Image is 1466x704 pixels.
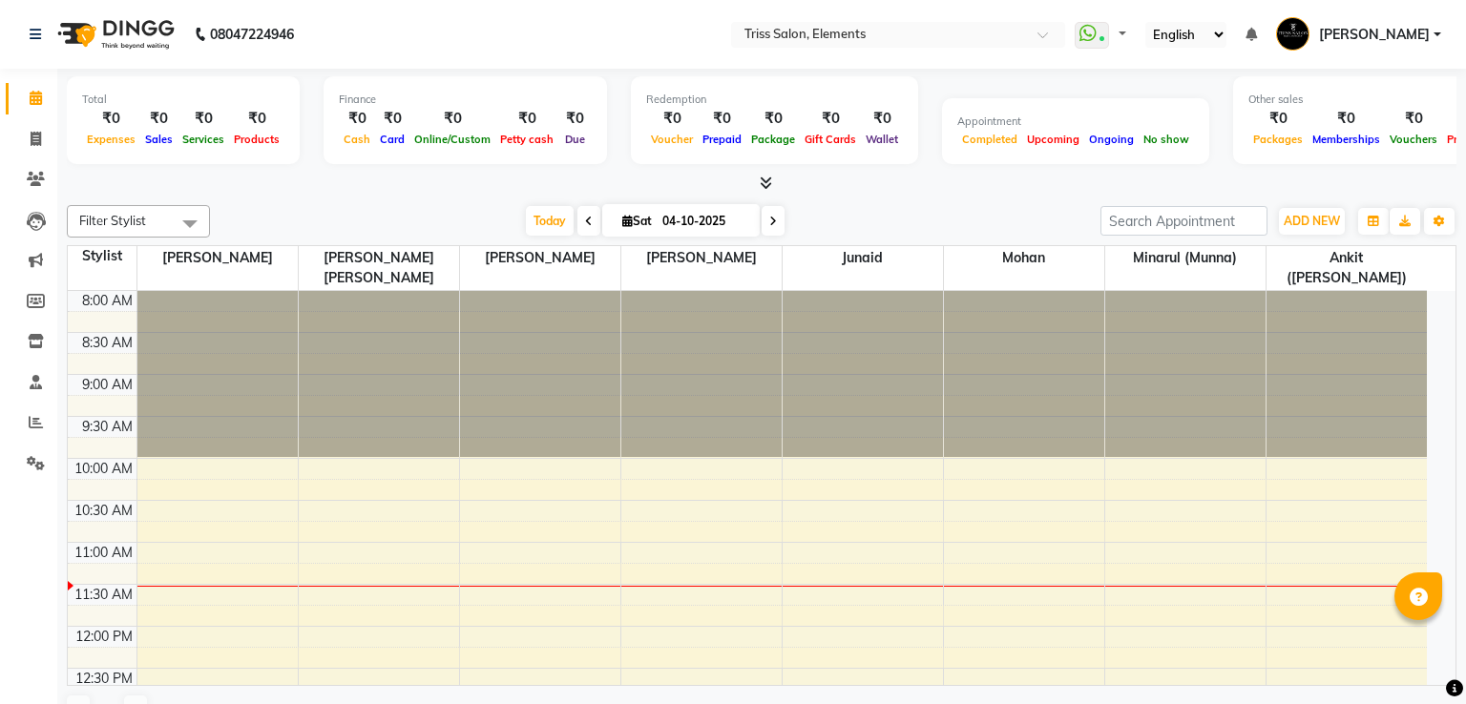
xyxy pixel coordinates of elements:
[1248,108,1308,130] div: ₹0
[783,246,943,270] span: Junaid
[78,291,136,311] div: 8:00 AM
[82,92,284,108] div: Total
[861,108,903,130] div: ₹0
[495,108,558,130] div: ₹0
[71,501,136,521] div: 10:30 AM
[78,333,136,353] div: 8:30 AM
[1022,133,1084,146] span: Upcoming
[1105,246,1266,270] span: Minarul (Munna)
[82,133,140,146] span: Expenses
[299,246,459,290] span: [PERSON_NAME] [PERSON_NAME]
[1248,133,1308,146] span: Packages
[72,627,136,647] div: 12:00 PM
[495,133,558,146] span: Petty cash
[409,108,495,130] div: ₹0
[339,92,592,108] div: Finance
[71,585,136,605] div: 11:30 AM
[72,669,136,689] div: 12:30 PM
[1279,208,1345,235] button: ADD NEW
[1385,133,1442,146] span: Vouchers
[82,108,140,130] div: ₹0
[657,207,752,236] input: 2025-10-04
[957,133,1022,146] span: Completed
[71,543,136,563] div: 11:00 AM
[375,133,409,146] span: Card
[78,417,136,437] div: 9:30 AM
[1308,108,1385,130] div: ₹0
[800,108,861,130] div: ₹0
[1308,133,1385,146] span: Memberships
[78,375,136,395] div: 9:00 AM
[71,459,136,479] div: 10:00 AM
[1084,133,1139,146] span: Ongoing
[210,8,294,61] b: 08047224946
[1267,246,1428,290] span: Ankit ([PERSON_NAME])
[944,246,1104,270] span: Mohan
[646,92,903,108] div: Redemption
[560,133,590,146] span: Due
[646,108,698,130] div: ₹0
[1319,25,1430,45] span: [PERSON_NAME]
[339,133,375,146] span: Cash
[1100,206,1267,236] input: Search Appointment
[746,133,800,146] span: Package
[229,133,284,146] span: Products
[646,133,698,146] span: Voucher
[1284,214,1340,228] span: ADD NEW
[140,108,178,130] div: ₹0
[698,133,746,146] span: Prepaid
[339,108,375,130] div: ₹0
[800,133,861,146] span: Gift Cards
[375,108,409,130] div: ₹0
[698,108,746,130] div: ₹0
[178,133,229,146] span: Services
[460,246,620,270] span: [PERSON_NAME]
[526,206,574,236] span: Today
[178,108,229,130] div: ₹0
[140,133,178,146] span: Sales
[618,214,657,228] span: Sat
[558,108,592,130] div: ₹0
[746,108,800,130] div: ₹0
[137,246,298,270] span: [PERSON_NAME]
[409,133,495,146] span: Online/Custom
[621,246,782,270] span: [PERSON_NAME]
[861,133,903,146] span: Wallet
[1276,17,1309,51] img: Ashish Joshi
[957,114,1194,130] div: Appointment
[79,213,146,228] span: Filter Stylist
[229,108,284,130] div: ₹0
[68,246,136,266] div: Stylist
[49,8,179,61] img: logo
[1139,133,1194,146] span: No show
[1385,108,1442,130] div: ₹0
